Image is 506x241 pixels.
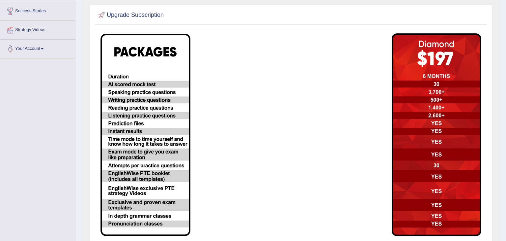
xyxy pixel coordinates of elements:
[0,2,75,18] a: Success Stories
[97,10,164,20] h2: Upgrade Subscription
[392,33,482,236] img: aud-diamond.png
[100,34,190,236] img: EW package
[0,40,75,56] a: Your Account
[0,21,75,37] a: Strategy Videos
